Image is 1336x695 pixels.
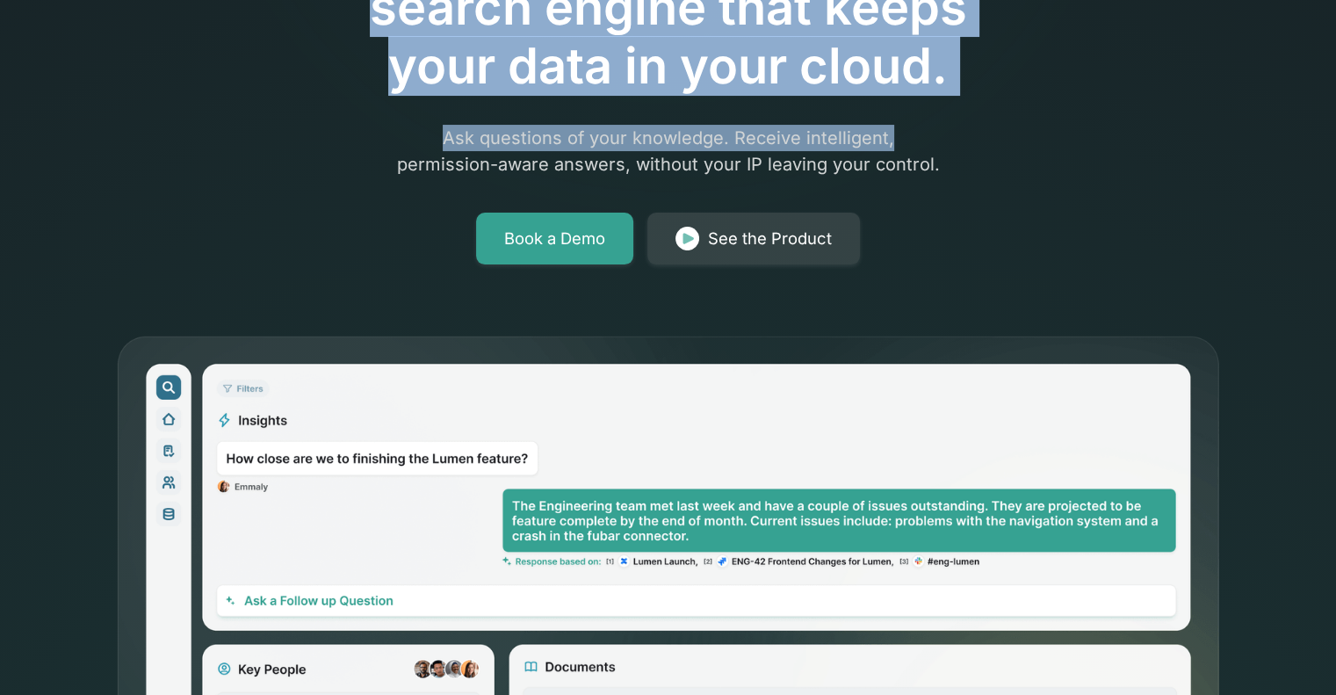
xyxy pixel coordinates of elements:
div: See the Product [708,227,832,251]
a: See the Product [647,213,860,265]
a: Book a Demo [476,213,633,265]
p: Ask questions of your knowledge. Receive intelligent, permission-aware answers, without your IP l... [331,125,1006,177]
